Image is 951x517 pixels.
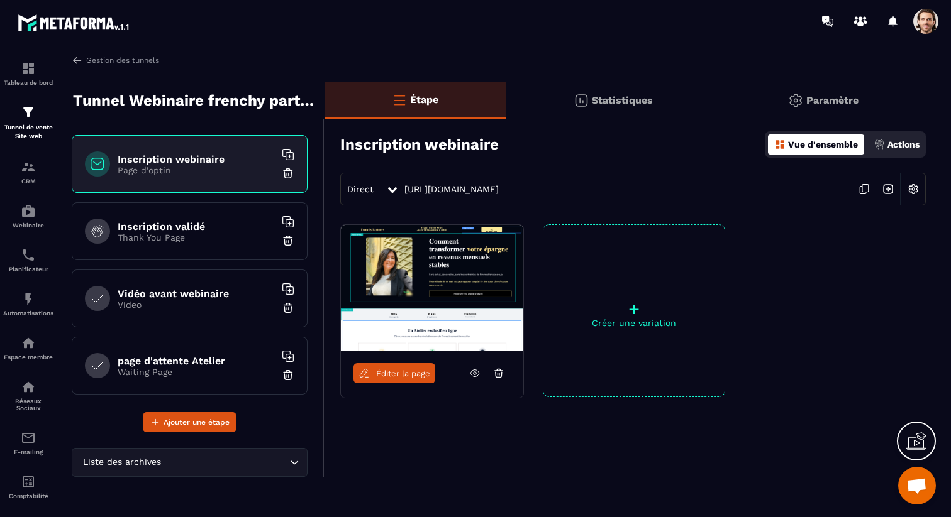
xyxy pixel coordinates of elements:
[410,94,438,106] p: Étape
[72,448,308,477] div: Search for option
[3,493,53,499] p: Comptabilité
[118,165,275,175] p: Page d'optin
[164,416,230,428] span: Ajouter une étape
[788,139,858,150] p: Vue d'ensemble
[118,232,275,242] p: Thank You Page
[887,139,920,150] p: Actions
[3,266,53,273] p: Planificateur
[543,300,725,318] p: +
[341,225,523,351] img: image
[347,184,374,194] span: Direct
[21,291,36,307] img: automations
[118,355,275,367] h6: page d'attente Atelier
[118,288,275,300] h6: Vidéo avant webinaire
[3,79,53,86] p: Tableau de bord
[21,430,36,445] img: email
[21,204,36,219] img: automations
[164,455,287,469] input: Search for option
[376,369,430,378] span: Éditer la page
[282,167,294,180] img: trash
[3,354,53,361] p: Espace membre
[340,136,499,153] h3: Inscription webinaire
[3,310,53,317] p: Automatisations
[806,94,859,106] p: Paramètre
[72,55,83,66] img: arrow
[118,300,275,310] p: Video
[3,421,53,465] a: emailemailE-mailing
[21,248,36,263] img: scheduler
[392,92,407,107] img: bars-o.4a397970.svg
[18,11,131,34] img: logo
[574,93,589,108] img: stats.20deebd0.svg
[21,379,36,395] img: social-network
[21,335,36,351] img: automations
[73,88,315,113] p: Tunnel Webinaire frenchy partners
[3,150,53,194] a: formationformationCRM
[876,177,900,201] img: arrow-next.bcc2205e.svg
[282,302,294,314] img: trash
[72,55,159,66] a: Gestion des tunnels
[3,222,53,229] p: Webinaire
[21,105,36,120] img: formation
[3,178,53,185] p: CRM
[3,238,53,282] a: schedulerschedulerPlanificateur
[21,160,36,175] img: formation
[118,220,275,232] h6: Inscription validé
[353,363,435,383] a: Éditer la page
[3,282,53,326] a: automationsautomationsAutomatisations
[21,61,36,76] img: formation
[3,449,53,455] p: E-mailing
[3,95,53,150] a: formationformationTunnel de vente Site web
[3,52,53,95] a: formationformationTableau de bord
[3,370,53,421] a: social-networksocial-networkRéseaux Sociaux
[118,367,275,377] p: Waiting Page
[543,318,725,328] p: Créer une variation
[282,234,294,247] img: trash
[3,123,53,141] p: Tunnel de vente Site web
[3,398,53,411] p: Réseaux Sociaux
[143,412,236,432] button: Ajouter une étape
[898,467,936,504] div: Ouvrir le chat
[282,369,294,381] img: trash
[592,94,653,106] p: Statistiques
[774,139,786,150] img: dashboard-orange.40269519.svg
[3,465,53,509] a: accountantaccountantComptabilité
[3,326,53,370] a: automationsautomationsEspace membre
[3,194,53,238] a: automationsautomationsWebinaire
[21,474,36,489] img: accountant
[901,177,925,201] img: setting-w.858f3a88.svg
[874,139,885,150] img: actions.d6e523a2.png
[788,93,803,108] img: setting-gr.5f69749f.svg
[118,153,275,165] h6: Inscription webinaire
[80,455,164,469] span: Liste des archives
[404,184,499,194] a: [URL][DOMAIN_NAME]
